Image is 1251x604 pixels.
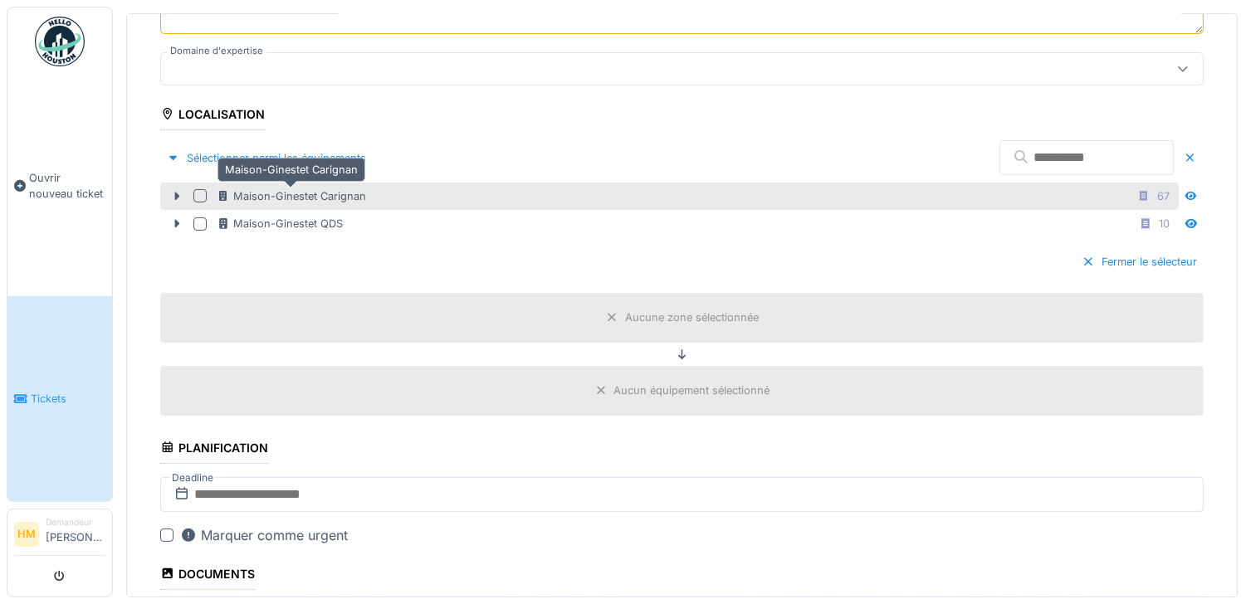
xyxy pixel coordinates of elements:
[160,436,268,464] div: Planification
[625,309,759,325] div: Aucune zone sélectionnée
[1159,216,1170,231] div: 10
[180,525,348,545] div: Marquer comme urgent
[160,102,265,130] div: Localisation
[1075,251,1204,273] div: Fermer le sélecteur
[217,216,343,231] div: Maison-Ginestet QDS
[7,296,112,501] a: Tickets
[167,44,266,58] label: Domaine d'expertise
[160,562,255,590] div: Documents
[14,516,105,556] a: HM Demandeur[PERSON_NAME]
[31,391,105,407] span: Tickets
[29,170,105,202] span: Ouvrir nouveau ticket
[217,188,366,204] div: Maison-Ginestet Carignan
[1157,188,1170,204] div: 67
[14,522,39,547] li: HM
[7,75,112,296] a: Ouvrir nouveau ticket
[46,516,105,528] div: Demandeur
[217,158,365,182] div: Maison-Ginestet Carignan
[170,469,215,487] label: Deadline
[46,516,105,552] li: [PERSON_NAME]
[160,147,373,169] div: Sélectionner parmi les équipements
[614,382,770,398] div: Aucun équipement sélectionné
[35,17,85,66] img: Badge_color-CXgf-gQk.svg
